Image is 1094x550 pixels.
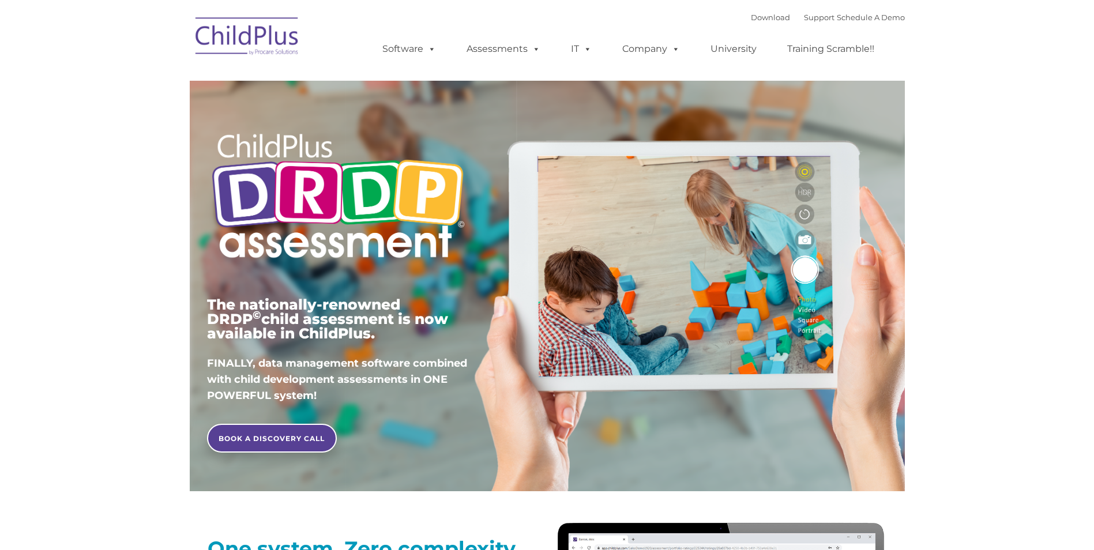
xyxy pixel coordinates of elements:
[207,118,469,277] img: Copyright - DRDP Logo Light
[699,37,768,61] a: University
[751,13,790,22] a: Download
[253,308,261,322] sup: ©
[455,37,552,61] a: Assessments
[371,37,448,61] a: Software
[776,37,886,61] a: Training Scramble!!
[837,13,905,22] a: Schedule A Demo
[207,424,337,453] a: BOOK A DISCOVERY CALL
[207,296,448,342] span: The nationally-renowned DRDP child assessment is now available in ChildPlus.
[611,37,691,61] a: Company
[207,357,467,402] span: FINALLY, data management software combined with child development assessments in ONE POWERFUL sys...
[190,9,305,67] img: ChildPlus by Procare Solutions
[751,13,905,22] font: |
[804,13,834,22] a: Support
[559,37,603,61] a: IT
